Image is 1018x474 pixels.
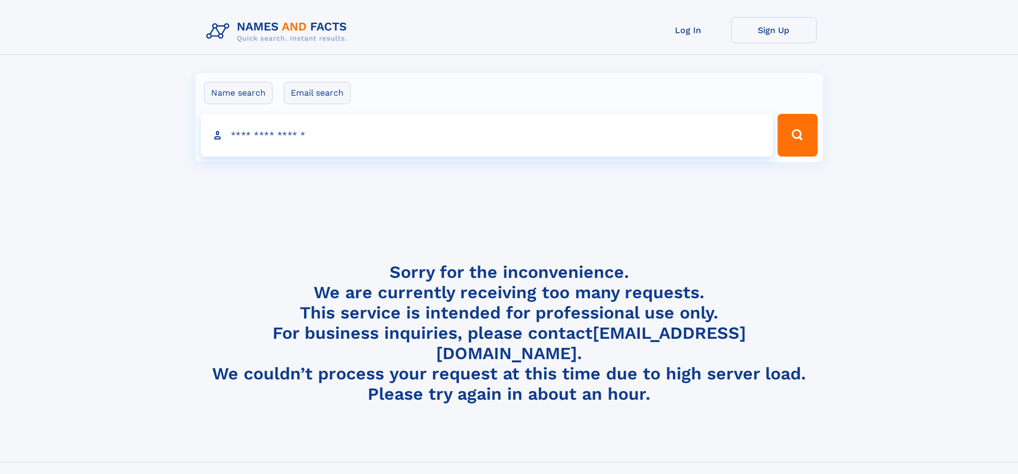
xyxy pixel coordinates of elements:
[284,82,351,104] label: Email search
[204,82,273,104] label: Name search
[436,323,746,363] a: [EMAIL_ADDRESS][DOMAIN_NAME]
[202,17,356,46] img: Logo Names and Facts
[646,17,731,43] a: Log In
[202,262,817,405] h4: Sorry for the inconvenience. We are currently receiving too many requests. This service is intend...
[201,114,773,157] input: search input
[778,114,817,157] button: Search Button
[731,17,817,43] a: Sign Up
